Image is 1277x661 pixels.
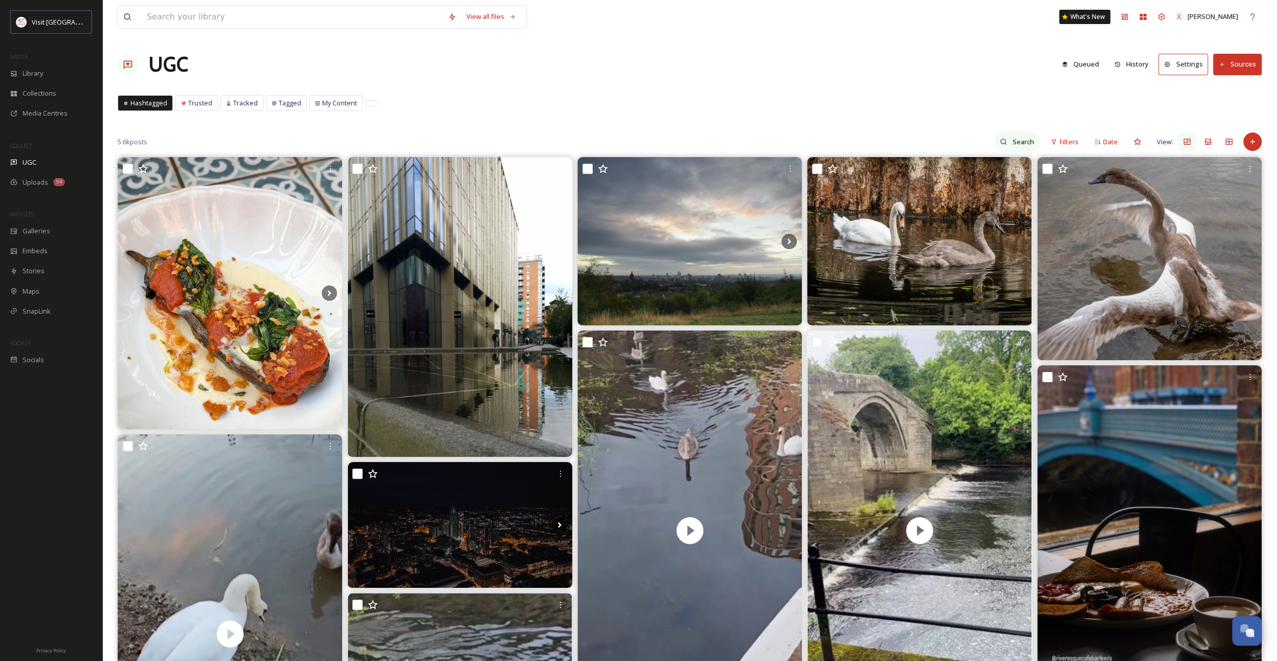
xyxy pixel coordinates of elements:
[1057,54,1109,74] a: Queued
[10,339,31,347] span: SOCIALS
[188,98,212,108] span: Trusted
[1158,54,1213,75] a: Settings
[348,157,572,456] img: Wellington Place #leeds#cityphotography #citycenter #citylife #yorkshire #buildings #reflectionph...
[1037,157,1262,360] img: Huge flaps to strengthen the wings. It’s very impressive to watch #swan #muteswan #muteswansofins...
[23,226,50,236] span: Galleries
[23,266,44,276] span: Stories
[233,98,258,108] span: Tracked
[1171,7,1243,27] a: [PERSON_NAME]
[118,157,342,429] img: Swipe for 🍆 🫣 #aubergine #italianfood #italiandish #leeds #foodinleeds #foodiesinleeds #italianin...
[1109,54,1154,74] button: History
[53,178,65,186] div: 94
[279,98,301,108] span: Tagged
[23,355,44,365] span: Socials
[1059,10,1110,24] a: What's New
[36,647,66,654] span: Privacy Policy
[23,178,48,187] span: Uploads
[23,108,68,118] span: Media Centres
[32,17,111,27] span: Visit [GEOGRAPHIC_DATA]
[10,142,32,149] span: COLLECT
[23,287,39,296] span: Maps
[23,246,48,256] span: Embeds
[322,98,357,108] span: My Content
[23,306,51,316] span: SnapLink
[1103,137,1118,147] span: Date
[130,98,167,108] span: Hashtagged
[118,137,147,147] span: 5.6k posts
[1109,54,1159,74] a: History
[148,49,188,80] a: UGC
[142,6,443,28] input: Search your library
[1060,137,1079,147] span: Filters
[23,69,43,78] span: Library
[23,158,36,167] span: UGC
[348,462,572,588] img: #leeds #drone #dji #dronephotography #dronestagram #dronepointofview #dronestagram #dronegear #we...
[1232,616,1262,646] button: Open Chat
[1188,12,1238,21] span: [PERSON_NAME]
[461,7,521,27] a: View all files
[807,157,1032,325] img: Annie with one of her cygnets #swan #muteswan #muteswansofinstagram #cygnet #muteswancygnet #natu...
[10,210,34,218] span: WIDGETS
[1007,131,1040,152] input: Search
[1158,54,1208,75] button: Settings
[1157,137,1173,147] span: View:
[1057,54,1104,74] button: Queued
[23,89,56,98] span: Collections
[577,157,802,325] img: Friday cityscapes, a dry moody look followed by a shower of light rain at 6.17 am #ukweather #lee...
[1213,54,1262,75] button: Sources
[36,644,66,656] a: Privacy Policy
[10,53,28,60] span: MEDIA
[16,17,27,27] img: download%20(3).png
